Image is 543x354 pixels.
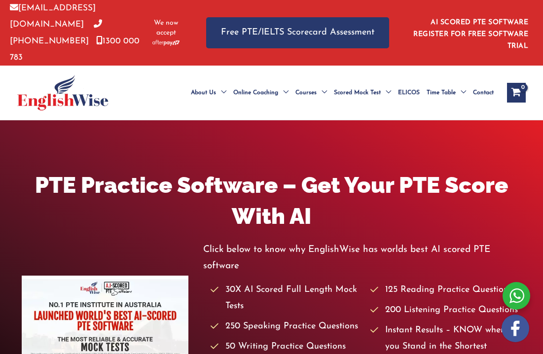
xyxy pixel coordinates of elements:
[423,75,470,110] a: Time TableMenu Toggle
[427,75,456,110] span: Time Table
[22,170,521,232] h1: PTE Practice Software – Get Your PTE Score With AI
[203,242,521,275] p: Click below to know why EnglishWise has worlds best AI scored PTE software
[413,19,528,50] a: AI SCORED PTE SOFTWARE REGISTER FOR FREE SOFTWARE TRIAL
[398,75,420,110] span: ELICOS
[381,75,391,110] span: Menu Toggle
[370,302,521,319] li: 200 Listening Practice Questions
[473,75,494,110] span: Contact
[10,37,140,62] a: 1300 000 783
[191,75,216,110] span: About Us
[456,75,466,110] span: Menu Toggle
[292,75,330,110] a: CoursesMenu Toggle
[470,75,497,110] a: Contact
[409,11,533,55] aside: Header Widget 1
[395,75,423,110] a: ELICOS
[230,75,292,110] a: Online CoachingMenu Toggle
[295,75,317,110] span: Courses
[10,20,102,45] a: [PHONE_NUMBER]
[507,83,526,103] a: View Shopping Cart, empty
[181,75,497,110] nav: Site Navigation: Main Menu
[187,75,230,110] a: About UsMenu Toggle
[10,4,96,29] a: [EMAIL_ADDRESS][DOMAIN_NAME]
[502,315,529,342] img: white-facebook.png
[150,18,181,38] span: We now accept
[233,75,278,110] span: Online Coaching
[206,17,389,48] a: Free PTE/IELTS Scorecard Assessment
[211,282,362,315] li: 30X AI Scored Full Length Mock Tests
[370,282,521,298] li: 125 Reading Practice Questions
[334,75,381,110] span: Scored Mock Test
[152,40,180,45] img: Afterpay-Logo
[278,75,289,110] span: Menu Toggle
[17,75,109,110] img: cropped-ew-logo
[211,319,362,335] li: 250 Speaking Practice Questions
[216,75,226,110] span: Menu Toggle
[330,75,395,110] a: Scored Mock TestMenu Toggle
[317,75,327,110] span: Menu Toggle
